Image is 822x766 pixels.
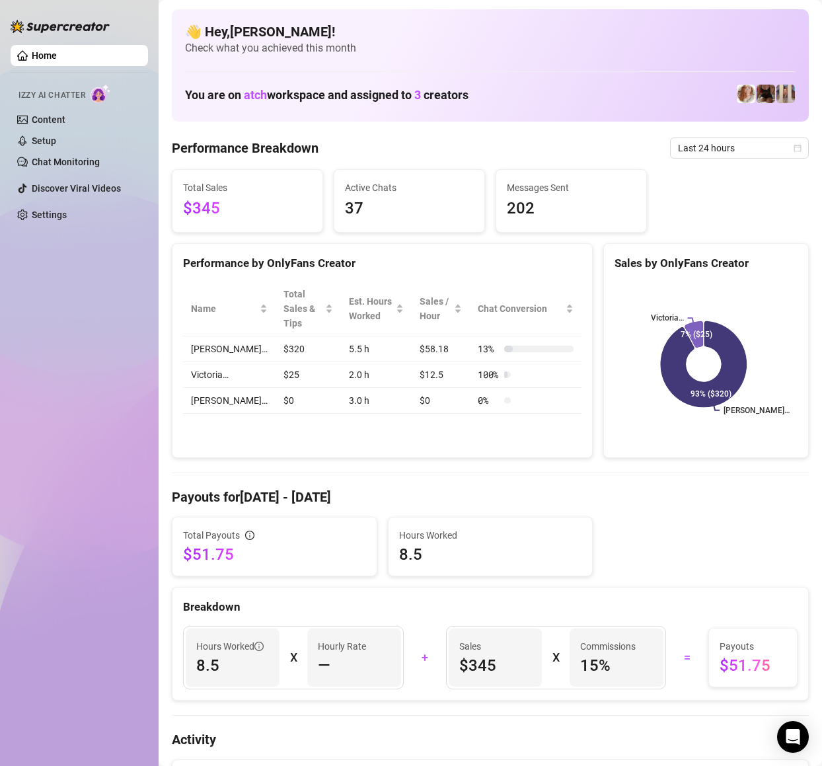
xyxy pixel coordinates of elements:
div: X [290,647,297,668]
span: Active Chats [345,180,474,195]
img: AI Chatter [91,84,111,103]
h4: 👋 Hey, [PERSON_NAME] ! [185,22,796,41]
td: 5.5 h [341,336,412,362]
span: calendar [794,144,802,152]
th: Sales / Hour [412,282,470,336]
span: Total Sales & Tips [283,287,322,330]
div: Performance by OnlyFans Creator [183,254,581,272]
span: $51.75 [183,544,366,565]
a: Home [32,50,57,61]
article: Commissions [580,639,636,654]
th: Chat Conversion [470,282,581,336]
span: 100 % [478,367,499,382]
div: Open Intercom Messenger [777,721,809,753]
span: Check what you achieved this month [185,41,796,56]
img: Amy Pond [737,85,755,103]
td: 3.0 h [341,388,412,414]
text: Victoria… [651,314,684,323]
span: 8.5 [399,544,582,565]
span: Izzy AI Chatter [19,89,85,102]
a: Chat Monitoring [32,157,100,167]
span: 15 % [580,655,653,676]
span: atch [244,88,267,102]
span: info-circle [245,531,254,540]
span: Payouts [720,639,786,654]
span: Name [191,301,257,316]
span: Last 24 hours [678,138,801,158]
span: 13 % [478,342,499,356]
span: info-circle [254,642,264,651]
td: Victoria… [183,362,276,388]
span: Total Payouts [183,528,240,543]
span: Chat Conversion [478,301,563,316]
td: $0 [412,388,470,414]
article: Hourly Rate [318,639,366,654]
td: $25 [276,362,341,388]
h1: You are on workspace and assigned to creators [185,88,468,102]
th: Name [183,282,276,336]
div: Breakdown [183,598,798,616]
img: logo-BBDzfeDw.svg [11,20,110,33]
a: Setup [32,135,56,146]
img: Victoria [776,85,795,103]
span: 202 [507,196,636,221]
span: $345 [459,655,532,676]
span: 3 [414,88,421,102]
span: 0 % [478,393,499,408]
text: [PERSON_NAME]… [724,406,790,415]
div: Sales by OnlyFans Creator [615,254,798,272]
span: $345 [183,196,312,221]
span: $51.75 [720,655,786,676]
span: Hours Worked [196,639,264,654]
span: Sales / Hour [420,294,451,323]
span: Total Sales [183,180,312,195]
td: [PERSON_NAME]… [183,388,276,414]
div: = [674,647,700,668]
img: Lily Rhyia [757,85,775,103]
h4: Performance Breakdown [172,139,318,157]
span: 8.5 [196,655,269,676]
a: Discover Viral Videos [32,183,121,194]
td: [PERSON_NAME]… [183,336,276,362]
a: Settings [32,210,67,220]
span: — [318,655,330,676]
span: Hours Worked [399,528,582,543]
a: Content [32,114,65,125]
div: + [412,647,438,668]
span: 37 [345,196,474,221]
span: Sales [459,639,532,654]
h4: Payouts for [DATE] - [DATE] [172,488,809,506]
td: $58.18 [412,336,470,362]
div: Est. Hours Worked [349,294,394,323]
div: X [552,647,559,668]
h4: Activity [172,730,809,749]
span: Messages Sent [507,180,636,195]
td: $320 [276,336,341,362]
td: $12.5 [412,362,470,388]
th: Total Sales & Tips [276,282,341,336]
td: 2.0 h [341,362,412,388]
td: $0 [276,388,341,414]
